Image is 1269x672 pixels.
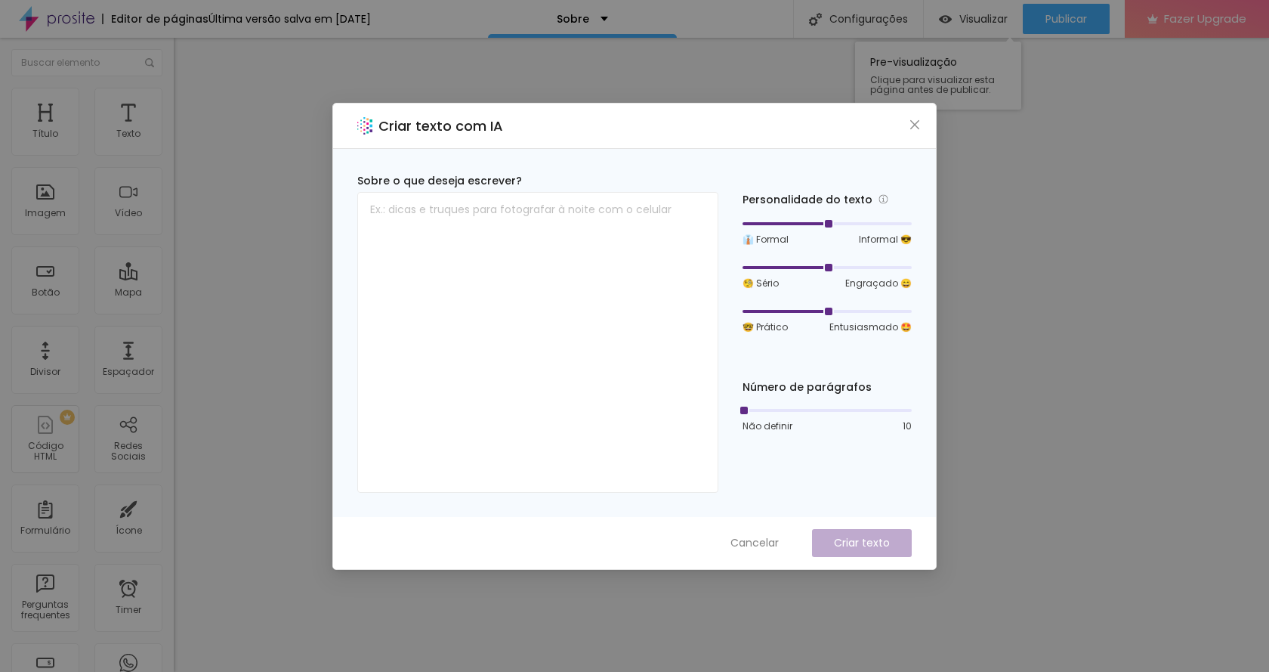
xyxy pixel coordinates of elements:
div: Divisor [30,367,60,377]
span: Cancelar [730,535,779,551]
div: Redes Sociais [98,441,158,463]
div: Número de parágrafos [743,379,912,395]
div: Sobre o que deseja escrever? [357,173,718,189]
h2: Criar texto com IA [378,116,503,136]
div: Imagem [25,208,66,218]
span: Engraçado 😄 [845,277,912,290]
div: Espaçador [103,367,154,377]
div: Código HTML [15,441,75,463]
span: Publicar [1045,13,1087,25]
div: Editor de páginas [102,14,208,24]
span: 🧐 Sério [743,277,779,290]
div: Botão [32,287,60,298]
span: Não definir [743,420,792,433]
span: 🤓 Prático [743,321,788,334]
iframe: Editor [174,38,1269,672]
button: Cancelar [715,529,794,557]
p: Sobre [557,14,589,24]
div: Mapa [115,287,142,298]
span: close [909,119,921,131]
div: Timer [116,605,141,615]
span: Visualizar [959,13,1008,25]
span: 👔 Formal [743,233,789,246]
span: Clique para visualizar esta página antes de publicar. [870,75,1006,94]
img: view-1.svg [939,13,952,26]
div: Texto [116,129,140,139]
div: Personalidade do texto [743,191,912,209]
div: Formulário [20,525,70,536]
div: Última versão salva em [DATE] [208,14,371,24]
input: Buscar elemento [11,49,162,76]
span: Informal 😎 [859,233,912,246]
div: Título [32,129,58,139]
span: 10 [903,420,912,433]
button: Close [907,116,923,132]
button: Visualizar [924,4,1023,34]
img: Icone [145,58,154,67]
span: Fazer Upgrade [1164,12,1246,25]
button: Publicar [1023,4,1110,34]
div: Pre-visualização [855,42,1021,110]
span: Entusiasmado 🤩 [829,321,912,334]
div: Vídeo [115,208,142,218]
button: Criar texto [812,529,912,557]
img: Icone [809,13,822,26]
div: Perguntas frequentes [15,599,75,621]
div: Ícone [116,525,142,536]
